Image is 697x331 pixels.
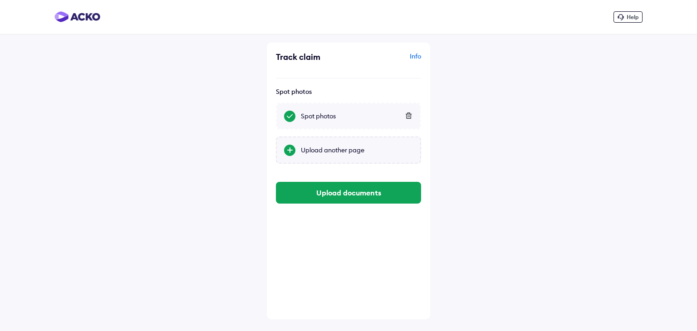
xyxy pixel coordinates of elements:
div: Track claim [276,52,346,62]
span: Help [627,14,638,20]
div: Spot photos [276,88,421,96]
button: Upload documents [276,182,421,204]
div: Info [351,52,421,69]
div: Spot photos [301,112,413,121]
div: Upload another page [301,146,413,155]
img: horizontal-gradient.png [54,11,100,22]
